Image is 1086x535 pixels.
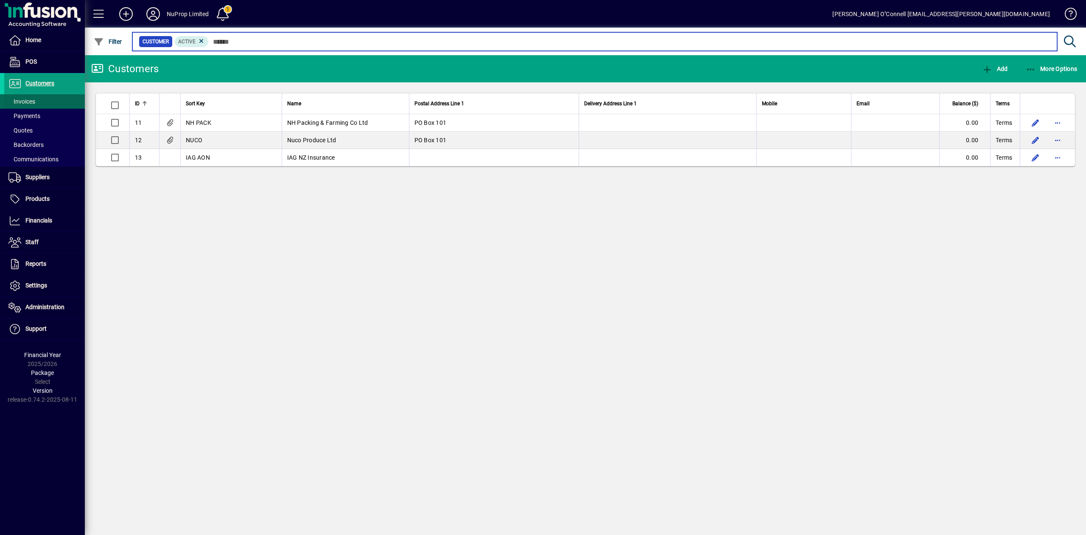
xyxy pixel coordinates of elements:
a: Support [4,318,85,340]
a: POS [4,51,85,73]
a: Settings [4,275,85,296]
a: Reports [4,253,85,275]
div: Customers [91,62,159,76]
span: Active [178,39,196,45]
span: Financial Year [24,352,61,358]
a: Invoices [4,94,85,109]
span: Postal Address Line 1 [414,99,464,108]
span: Customers [25,80,54,87]
span: More Options [1026,65,1078,72]
td: 0.00 [939,132,990,149]
div: ID [135,99,154,108]
a: Communications [4,152,85,166]
a: Backorders [4,138,85,152]
button: More options [1051,133,1064,147]
button: More options [1051,151,1064,164]
span: PO Box 101 [414,137,447,144]
span: POS [25,58,37,65]
span: NUCO [186,137,202,144]
span: Balance ($) [952,99,978,108]
span: Suppliers [25,174,50,180]
a: Payments [4,109,85,123]
span: Administration [25,304,64,310]
span: Terms [996,153,1012,162]
span: 11 [135,119,142,126]
a: Financials [4,210,85,231]
span: Settings [25,282,47,289]
span: Backorders [8,141,44,148]
span: Terms [996,136,1012,144]
button: Edit [1029,133,1042,147]
span: Financials [25,217,52,224]
span: 13 [135,154,142,161]
span: 12 [135,137,142,144]
mat-chip: Activation Status: Active [175,36,209,47]
span: Reports [25,260,46,267]
span: Sort Key [186,99,205,108]
span: IAG NZ Insurance [287,154,335,161]
div: Mobile [762,99,845,108]
span: Communications [8,156,59,163]
div: Name [287,99,404,108]
span: Filter [94,38,122,45]
span: Terms [996,118,1012,127]
span: NH Packing & Farming Co Ltd [287,119,368,126]
a: Home [4,30,85,51]
span: Add [982,65,1008,72]
div: Balance ($) [945,99,986,108]
button: More Options [1024,61,1080,76]
span: Name [287,99,301,108]
div: Email [856,99,934,108]
span: ID [135,99,140,108]
span: Support [25,325,47,332]
span: Quotes [8,127,33,134]
span: Payments [8,113,40,119]
button: Edit [1029,116,1042,130]
button: Profile [140,6,167,22]
td: 0.00 [939,149,990,166]
span: Nuco Produce Ltd [287,137,336,144]
span: Customer [143,37,169,46]
span: Products [25,195,50,202]
a: Knowledge Base [1058,2,1075,29]
span: Version [33,387,53,394]
span: Home [25,37,41,43]
span: Terms [996,99,1010,108]
span: Invoices [8,98,35,105]
span: Email [856,99,870,108]
a: Administration [4,297,85,318]
span: Package [31,369,54,376]
span: Delivery Address Line 1 [584,99,637,108]
span: Staff [25,239,39,245]
button: More options [1051,116,1064,130]
span: Mobile [762,99,777,108]
span: IAG AON [186,154,210,161]
button: Filter [92,34,124,49]
div: [PERSON_NAME] O''Connell [EMAIL_ADDRESS][PERSON_NAME][DOMAIN_NAME] [832,7,1050,21]
span: PO Box 101 [414,119,447,126]
a: Products [4,189,85,210]
button: Add [112,6,140,22]
a: Quotes [4,123,85,138]
td: 0.00 [939,114,990,132]
div: NuProp Limited [167,7,209,21]
button: Edit [1029,151,1042,164]
span: NH PACK [186,119,211,126]
a: Suppliers [4,167,85,188]
button: Add [980,61,1010,76]
a: Staff [4,232,85,253]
